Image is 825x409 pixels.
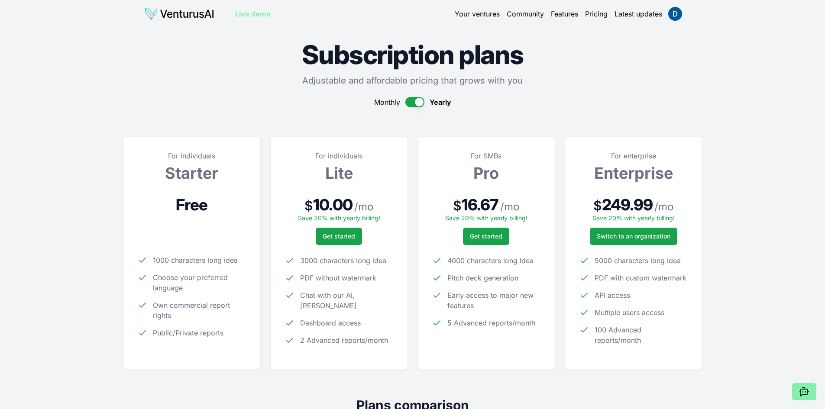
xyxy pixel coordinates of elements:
span: Monthly [374,97,400,107]
h3: Pro [432,164,541,182]
span: 1000 characters long idea [153,255,238,265]
h1: Subscription plans [123,42,702,68]
a: Your ventures [455,9,500,19]
span: 3000 characters long idea [300,255,386,266]
a: Live demo [235,9,271,19]
span: Save 20% with yearly billing! [592,214,675,222]
span: Choose your preferred language [153,272,246,293]
img: logo [144,7,214,21]
a: Features [551,9,578,19]
h3: Enterprise [579,164,688,182]
a: Community [507,9,544,19]
p: For individuals [137,151,246,161]
button: Get started [316,228,362,245]
span: / mo [500,200,519,214]
span: $ [453,198,462,213]
span: Multiple users access [595,307,664,318]
span: 4000 characters long idea [447,255,534,266]
a: Pricing [585,9,608,19]
span: $ [593,198,602,213]
span: 100 Advanced reports/month [595,325,688,345]
span: API access [595,290,630,300]
span: 249.99 [602,196,653,213]
button: Get started [463,228,509,245]
span: Pitch deck generation [447,273,518,283]
span: Save 20% with yearly billing! [445,214,527,222]
img: ACg8ocLDDFIkM4UZYZmXemO5D-rSeap5JmmA0aNkm9_Wjtg61vGofA=s96-c [668,7,682,21]
p: For individuals [285,151,394,161]
span: $ [304,198,313,213]
span: Own commercial report rights [153,300,246,321]
p: Adjustable and affordable pricing that grows with you [123,74,702,87]
span: 5 Advanced reports/month [447,318,535,328]
span: Get started [323,232,355,241]
a: Switch to an organization [590,228,677,245]
span: 5000 characters long idea [595,255,681,266]
span: / mo [654,200,673,214]
p: For SMBs [432,151,541,161]
span: 10.00 [313,196,353,213]
span: Yearly [430,97,451,107]
span: Save 20% with yearly billing! [298,214,380,222]
span: Public/Private reports [153,328,223,338]
p: For enterprise [579,151,688,161]
span: Chat with our AI, [PERSON_NAME] [300,290,394,311]
span: PDF without watermark [300,273,376,283]
span: Dashboard access [300,318,361,328]
span: 16.67 [462,196,499,213]
span: PDF with custom watermark [595,273,686,283]
span: Get started [470,232,502,241]
span: / mo [354,200,373,214]
h3: Starter [137,164,246,182]
a: Latest updates [615,9,662,19]
span: Free [176,196,207,213]
span: 2 Advanced reports/month [300,335,388,345]
span: Early access to major new features [447,290,541,311]
h3: Lite [285,164,394,182]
